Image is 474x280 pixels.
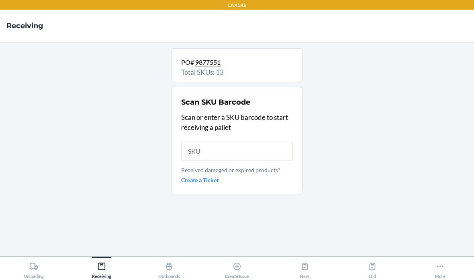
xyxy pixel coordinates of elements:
h2: Scan SKU Barcode [181,97,250,107]
button: Old [339,257,407,279]
button: Create Issue [203,257,271,279]
input: SKU [181,142,293,161]
div: New [300,259,309,279]
button: More [406,257,474,279]
div: Old [368,259,377,279]
button: Outbounds [135,257,203,279]
div: Create Issue [225,259,249,279]
button: Receiving [68,257,136,279]
a: Create a Ticket [181,176,293,184]
h4: Receiving [6,21,43,31]
p: Received damaged or expired products? [181,166,293,174]
p: Scan or enter a SKU barcode to start receiving a pallet [181,112,293,133]
div: More [435,259,445,279]
div: Receiving [92,259,111,279]
div: Unloading [24,259,44,279]
p: LAX1RS [228,2,246,9]
div: Outbounds [158,259,180,279]
button: New [271,257,339,279]
p: PO# [181,58,293,67]
p: Total SKUs: 13 [181,67,293,78]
